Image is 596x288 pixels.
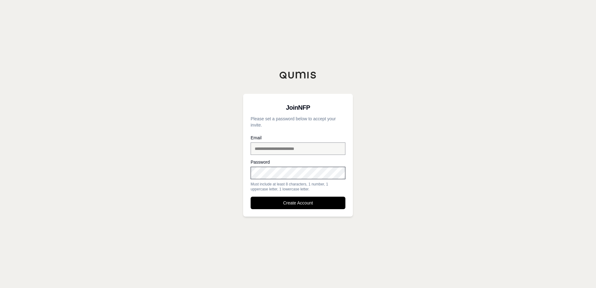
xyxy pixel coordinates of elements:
h3: Join NFP [251,101,345,114]
label: Password [251,160,345,164]
label: Email [251,136,345,140]
button: Create Account [251,197,345,209]
p: Please set a password below to accept your invite. [251,116,345,128]
img: Qumis [279,71,317,79]
div: Must include at least 8 characters, 1 number, 1 uppercase letter, 1 lowercase letter. [251,182,345,192]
